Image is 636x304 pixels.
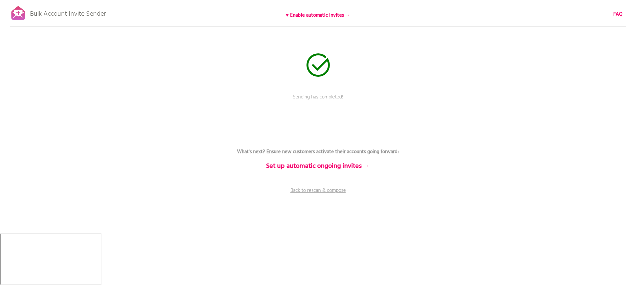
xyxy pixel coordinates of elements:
[218,93,418,110] p: Sending has completed!
[266,161,370,172] b: Set up automatic ongoing invites →
[286,11,350,19] b: ♥ Enable automatic invites →
[237,148,399,156] b: What's next? Ensure new customers activate their accounts going forward:
[30,4,106,21] p: Bulk Account Invite Sender
[613,11,623,18] a: FAQ
[613,10,623,18] b: FAQ
[218,187,418,204] a: Back to rescan & compose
